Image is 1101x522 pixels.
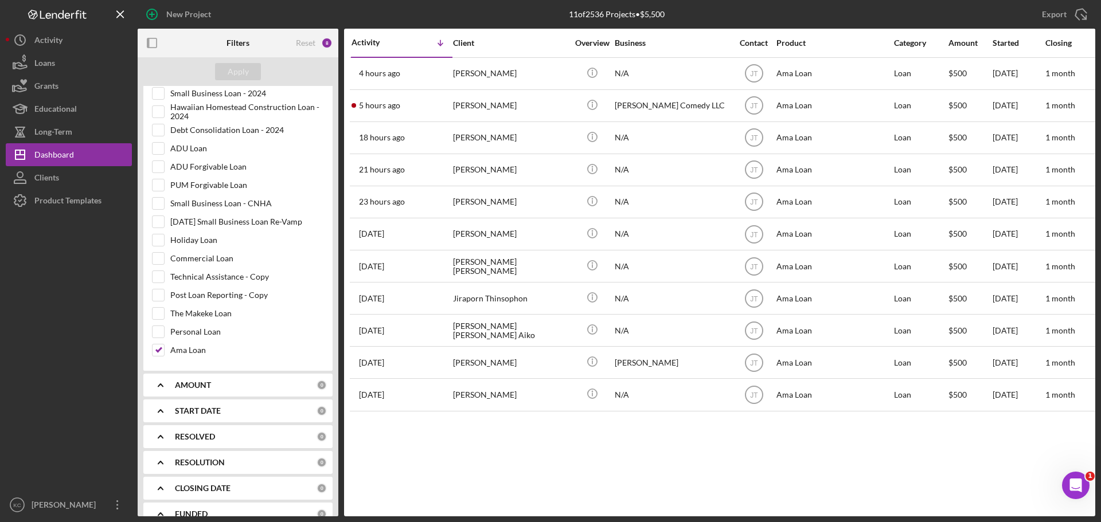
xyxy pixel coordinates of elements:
[993,379,1044,410] div: [DATE]
[34,120,72,146] div: Long-Term
[453,315,568,346] div: [PERSON_NAME] [PERSON_NAME] Aiko
[170,234,324,246] label: Holiday Loan
[571,38,614,48] div: Overview
[359,197,405,206] time: 2025-08-13 03:15
[993,251,1044,281] div: [DATE]
[453,251,568,281] div: [PERSON_NAME] [PERSON_NAME]
[359,294,384,303] time: 2025-08-13 01:29
[453,187,568,217] div: [PERSON_NAME]
[894,38,947,48] div: Category
[6,166,132,189] button: Clients
[6,97,132,120] button: Educational
[170,308,324,319] label: The Makeke Loan
[453,379,568,410] div: [PERSON_NAME]
[615,251,729,281] div: N/A
[453,123,568,153] div: [PERSON_NAME]
[175,509,208,519] b: FUNDED
[776,379,891,410] div: Ama Loan
[34,97,77,123] div: Educational
[615,91,729,121] div: [PERSON_NAME] Comedy LLC
[1062,472,1090,499] iframe: Intercom live chat
[317,457,327,468] div: 0
[894,379,947,410] div: Loan
[6,74,132,97] button: Grants
[993,155,1044,185] div: [DATE]
[6,120,132,143] button: Long-Term
[948,219,991,249] div: $500
[776,283,891,313] div: Ama Loan
[321,37,333,49] div: 8
[6,493,132,516] button: KC[PERSON_NAME]
[453,58,568,89] div: [PERSON_NAME]
[776,91,891,121] div: Ama Loan
[359,101,400,110] time: 2025-08-13 21:56
[352,38,402,47] div: Activity
[1045,68,1075,78] time: 1 month
[750,327,758,335] text: JT
[6,143,132,166] button: Dashboard
[175,406,221,415] b: START DATE
[948,251,991,281] div: $500
[948,379,991,410] div: $500
[29,493,103,519] div: [PERSON_NAME]
[170,143,324,154] label: ADU Loan
[228,63,249,80] div: Apply
[1045,100,1075,110] time: 1 month
[359,326,384,335] time: 2025-08-13 01:27
[175,484,231,493] b: CLOSING DATE
[993,38,1044,48] div: Started
[1042,3,1067,26] div: Export
[170,198,324,209] label: Small Business Loan - CNHA
[750,295,758,303] text: JT
[750,198,758,206] text: JT
[359,133,405,142] time: 2025-08-13 08:13
[1045,132,1075,142] time: 1 month
[359,229,384,238] time: 2025-08-13 02:35
[170,216,324,227] label: [DATE] Small Business Loan Re-Vamp
[894,187,947,217] div: Loan
[732,38,775,48] div: Contact
[948,38,991,48] div: Amount
[615,187,729,217] div: N/A
[894,155,947,185] div: Loan
[1045,358,1075,367] time: 1 month
[993,219,1044,249] div: [DATE]
[1030,3,1095,26] button: Export
[170,289,324,301] label: Post Loan Reporting - Copy
[6,29,132,52] button: Activity
[359,390,384,399] time: 2025-08-13 00:15
[615,315,729,346] div: N/A
[615,155,729,185] div: N/A
[615,379,729,410] div: N/A
[776,155,891,185] div: Ama Loan
[750,391,758,399] text: JT
[453,219,568,249] div: [PERSON_NAME]
[993,123,1044,153] div: [DATE]
[615,58,729,89] div: N/A
[569,10,665,19] div: 11 of 2536 Projects • $5,500
[296,38,315,48] div: Reset
[453,283,568,313] div: Jiraporn Thinsophon
[6,189,132,212] button: Product Templates
[1086,472,1095,481] span: 1
[948,123,991,153] div: $500
[317,406,327,416] div: 0
[776,347,891,378] div: Ama Loan
[948,91,991,121] div: $500
[615,347,729,378] div: [PERSON_NAME]
[993,283,1044,313] div: [DATE]
[170,253,324,264] label: Commercial Loan
[175,380,211,390] b: AMOUNT
[750,102,758,110] text: JT
[6,52,132,74] button: Loans
[170,106,324,117] label: Hawaiian Homestead Construction Loan - 2024
[1045,164,1075,174] time: 1 month
[170,179,324,191] label: PUM Forgivable Loan
[170,88,324,99] label: Small Business Loan - 2024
